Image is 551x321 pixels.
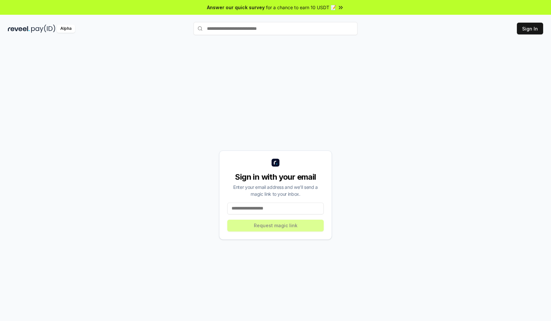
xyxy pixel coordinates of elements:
[31,25,55,33] img: pay_id
[57,25,75,33] div: Alpha
[227,172,324,182] div: Sign in with your email
[272,159,279,167] img: logo_small
[227,184,324,197] div: Enter your email address and we’ll send a magic link to your inbox.
[517,23,543,34] button: Sign In
[8,25,30,33] img: reveel_dark
[266,4,336,11] span: for a chance to earn 10 USDT 📝
[207,4,265,11] span: Answer our quick survey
